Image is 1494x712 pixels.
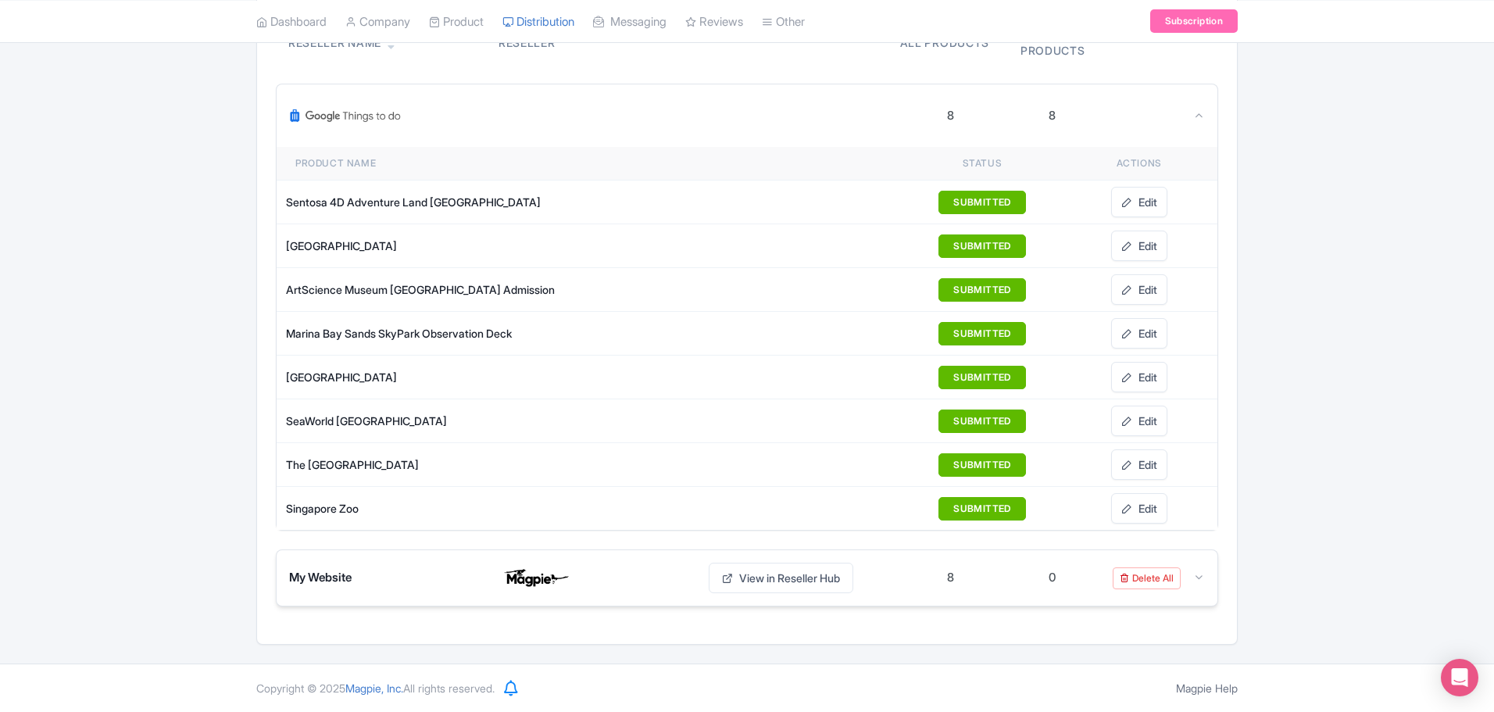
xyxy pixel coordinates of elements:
[938,410,1025,433] button: SUBMITTED
[345,682,403,695] span: Magpie, Inc.
[1150,9,1238,33] a: Subscription
[286,369,746,385] div: [GEOGRAPHIC_DATA]
[286,500,746,517] div: Singapore Zoo
[938,366,1025,389] button: SUBMITTED
[947,569,954,587] div: 8
[1176,682,1238,695] a: Magpie Help
[1111,362,1167,392] a: Edit
[499,566,574,591] img: My Website
[1049,107,1056,125] div: 8
[286,281,746,298] div: ArtScience Museum [GEOGRAPHIC_DATA] Admission
[1111,449,1167,480] a: Edit
[289,97,402,134] img: Google Things To Do
[289,569,352,587] span: My Website
[938,234,1025,258] button: SUBMITTED
[286,325,746,342] div: Marina Bay Sands SkyPark Observation Deck
[947,107,954,125] div: 8
[277,147,747,181] th: Product name
[1060,147,1217,181] th: Actions
[1111,187,1167,217] a: Edit
[938,453,1025,477] button: SUBMITTED
[247,680,504,696] div: Copyright © 2025 All rights reserved.
[1111,231,1167,261] a: Edit
[938,322,1025,345] button: SUBMITTED
[938,497,1025,521] button: SUBMITTED
[286,456,746,473] div: The [GEOGRAPHIC_DATA]
[938,191,1025,214] button: SUBMITTED
[1111,318,1167,349] a: Edit
[1441,659,1478,696] div: Open Intercom Messenger
[1111,493,1167,524] a: Edit
[1111,274,1167,305] a: Edit
[1111,406,1167,436] a: Edit
[286,194,746,210] div: Sentosa 4D Adventure Land [GEOGRAPHIC_DATA]
[938,278,1025,302] button: SUBMITTED
[709,563,853,593] a: View in Reseller Hub
[1113,567,1181,589] a: Delete All
[286,413,746,429] div: SeaWorld [GEOGRAPHIC_DATA]
[1049,569,1056,587] div: 0
[286,238,746,254] div: [GEOGRAPHIC_DATA]
[904,147,1061,181] th: Status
